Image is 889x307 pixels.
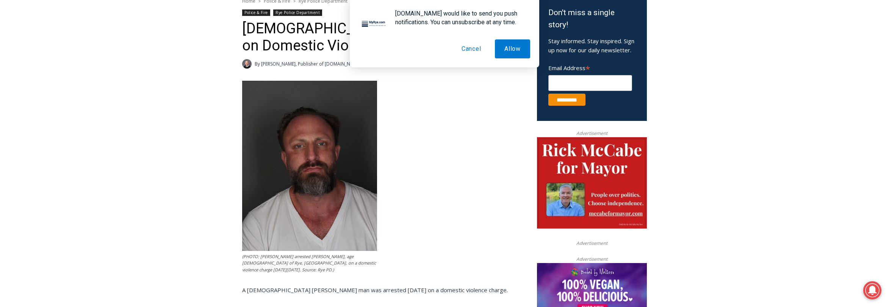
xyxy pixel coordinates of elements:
[537,137,647,229] img: McCabe for Mayor
[359,9,389,39] img: notification icon
[191,0,358,74] div: "[PERSON_NAME] and I covered the [DATE] Parade, which was a really eye opening experience as I ha...
[452,39,491,58] button: Cancel
[495,39,530,58] button: Allow
[569,130,615,137] span: Advertisement
[389,9,530,27] div: [DOMAIN_NAME] would like to send you push notifications. You can unsubscribe at any time.
[242,81,377,251] img: (PHOTO: Rye PD arrested Michael P. O’Connell, age 42 of Rye, NY, on a domestic violence charge on...
[182,74,367,94] a: Intern @ [DOMAIN_NAME]
[242,285,517,294] p: A [DEMOGRAPHIC_DATA] [PERSON_NAME] man was arrested [DATE] on a domestic violence charge.
[569,240,615,247] span: Advertisement
[242,253,377,273] figcaption: (PHOTO: [PERSON_NAME] arrested [PERSON_NAME], age [DEMOGRAPHIC_DATA] of Rye, [GEOGRAPHIC_DATA], o...
[569,255,615,263] span: Advertisement
[198,75,351,92] span: Intern @ [DOMAIN_NAME]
